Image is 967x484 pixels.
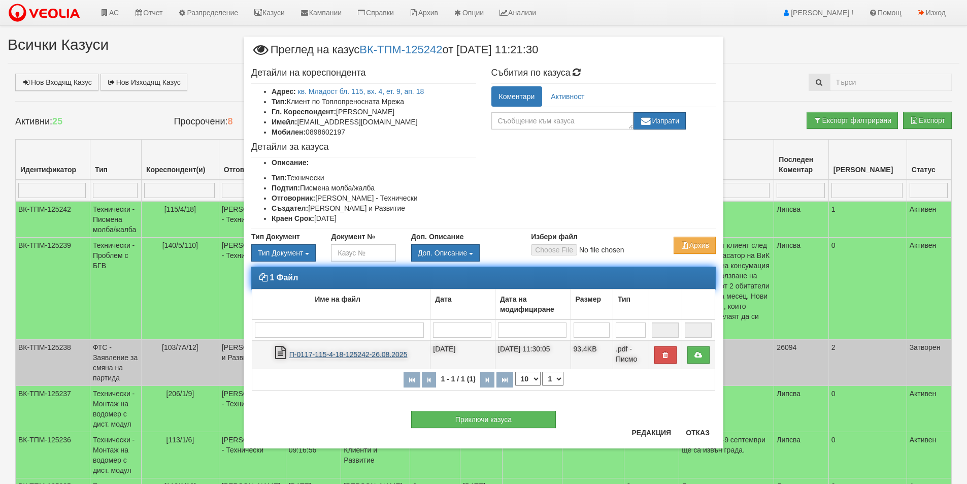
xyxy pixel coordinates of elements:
[272,213,476,223] li: [DATE]
[618,295,630,303] b: Тип
[500,295,554,313] b: Дата на модифициране
[542,372,563,386] select: Страница номер
[411,232,463,242] label: Доп. Описание
[682,289,715,320] td: : No sort applied, activate to apply an ascending sort
[272,204,308,212] b: Създател:
[272,173,476,183] li: Технически
[272,183,476,193] li: Писмена молба/жалба
[411,244,516,262] div: Двоен клик, за изчистване на избраната стойност.
[251,68,476,78] h4: Детайли на кореспондента
[289,350,408,359] a: П-0117-115-4-18-125242-26.08.2025
[251,142,476,152] h4: Детайли за казуса
[571,289,613,320] td: Размер: No sort applied, activate to apply an ascending sort
[272,158,309,167] b: Описание:
[680,425,716,441] button: Отказ
[272,194,315,202] b: Отговорник:
[272,96,476,107] li: Клиент по Топлопреносната Мрежа
[252,289,430,320] td: Име на файл: No sort applied, activate to apply an ascending sort
[252,341,715,369] tr: П-0117-115-4-18-125242-26.08.2025.pdf - Писмо
[435,295,451,303] b: Дата
[298,87,424,95] a: кв. Младост бл. 115, вх. 4, ет. 9, ап. 18
[272,87,296,95] b: Адрес:
[411,244,480,262] button: Доп. Описание
[491,86,543,107] a: Коментари
[576,295,601,303] b: Размер
[491,68,716,78] h4: Събития по казуса
[272,117,476,127] li: [EMAIL_ADDRESS][DOMAIN_NAME]
[251,244,316,262] div: Двоен клик, за изчистване на избраната стойност.
[495,289,571,320] td: Дата на модифициране: No sort applied, activate to apply an ascending sort
[649,289,682,320] td: : No sort applied, activate to apply an ascending sort
[272,184,300,192] b: Подтип:
[315,295,360,303] b: Име на файл
[272,193,476,203] li: [PERSON_NAME] - Технически
[430,341,495,369] td: [DATE]
[404,372,420,388] button: Първа страница
[531,232,578,242] label: Избери файл
[251,232,300,242] label: Тип Документ
[480,372,494,388] button: Следваща страница
[422,372,436,388] button: Предишна страница
[496,372,513,388] button: Последна страница
[674,237,716,254] button: Архив
[270,273,298,282] strong: 1 Файл
[272,128,306,136] b: Мобилен:
[430,289,495,320] td: Дата: No sort applied, activate to apply an ascending sort
[272,107,476,117] li: [PERSON_NAME]
[613,289,649,320] td: Тип: No sort applied, activate to apply an ascending sort
[438,375,478,383] span: 1 - 1 / 1 (1)
[571,341,613,369] td: 93.4KB
[272,174,287,182] b: Тип:
[411,411,556,428] button: Приключи казуса
[258,249,303,257] span: Тип Документ
[613,341,649,369] td: .pdf - Писмо
[251,44,538,63] span: Преглед на казус от [DATE] 11:21:30
[495,341,571,369] td: [DATE] 11:30:05
[331,232,375,242] label: Документ №
[272,108,336,116] b: Гл. Кореспондент:
[272,214,314,222] b: Краен Срок:
[272,98,287,106] b: Тип:
[633,112,686,130] button: Изпрати
[418,249,467,257] span: Доп. Описание
[272,127,476,137] li: 0898602197
[251,244,316,262] button: Тип Документ
[272,118,297,126] b: Имейл:
[272,203,476,213] li: [PERSON_NAME] и Развитие
[359,43,442,56] a: ВК-ТПМ-125242
[625,425,677,441] button: Редакция
[331,244,395,262] input: Казус №
[515,372,541,386] select: Брой редове на страница
[543,86,592,107] a: Активност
